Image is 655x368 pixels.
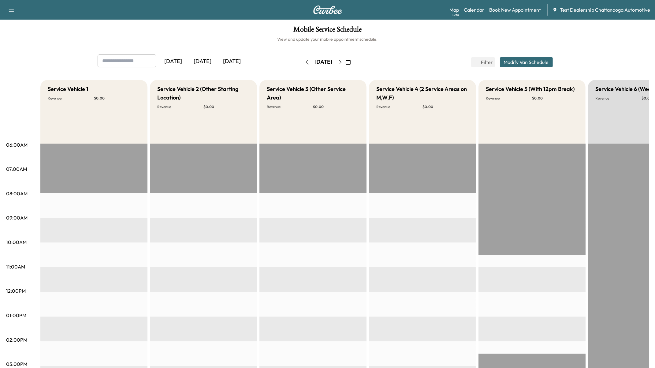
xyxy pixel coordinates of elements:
h5: Service Vehicle 1 [48,85,88,93]
p: 01:00PM [6,312,26,319]
p: Revenue [486,96,532,101]
p: Revenue [48,96,94,101]
p: 02:00PM [6,336,27,344]
p: 08:00AM [6,190,28,197]
a: Book New Appointment [489,6,541,13]
img: Curbee Logo [313,6,342,14]
button: Filter [471,57,495,67]
p: Revenue [157,104,203,109]
span: Test Dealership Chattanooga Automotive [560,6,650,13]
div: [DATE] [315,58,333,66]
h5: Service Vehicle 2 (Other Starting Location) [157,85,250,102]
p: $ 0.00 [94,96,140,101]
p: $ 0.00 [313,104,359,109]
p: Revenue [595,96,642,101]
p: $ 0.00 [422,104,469,109]
h5: Service Vehicle 3 (Other Service Area) [267,85,359,102]
p: 11:00AM [6,263,25,270]
span: Filter [481,58,492,66]
p: Revenue [376,104,422,109]
h5: Service Vehicle 5 (With 12pm Break) [486,85,575,93]
a: Calendar [464,6,484,13]
div: [DATE] [159,54,188,69]
a: MapBeta [449,6,459,13]
p: Revenue [267,104,313,109]
div: [DATE] [188,54,218,69]
p: $ 0.00 [203,104,250,109]
p: 06:00AM [6,141,28,148]
p: 10:00AM [6,238,27,246]
h1: Mobile Service Schedule [6,26,649,36]
p: 09:00AM [6,214,28,221]
p: $ 0.00 [532,96,578,101]
div: [DATE] [218,54,247,69]
p: 07:00AM [6,165,27,173]
h5: Service Vehicle 4 (2 Service Areas on M,W,F) [376,85,469,102]
h6: View and update your mobile appointment schedule. [6,36,649,42]
button: Modify Van Schedule [500,57,553,67]
p: 12:00PM [6,287,26,295]
div: Beta [452,13,459,17]
p: 03:00PM [6,360,27,368]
